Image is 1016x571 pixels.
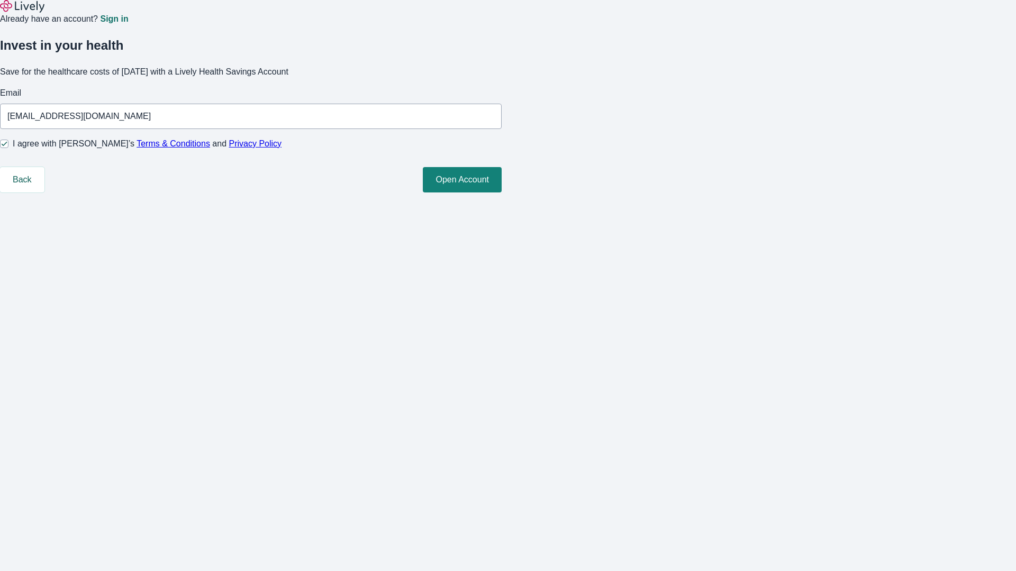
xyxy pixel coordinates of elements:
button: Open Account [423,167,502,192]
a: Terms & Conditions [137,139,210,148]
a: Privacy Policy [229,139,282,148]
a: Sign in [100,15,128,23]
span: I agree with [PERSON_NAME]’s and [13,137,282,150]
